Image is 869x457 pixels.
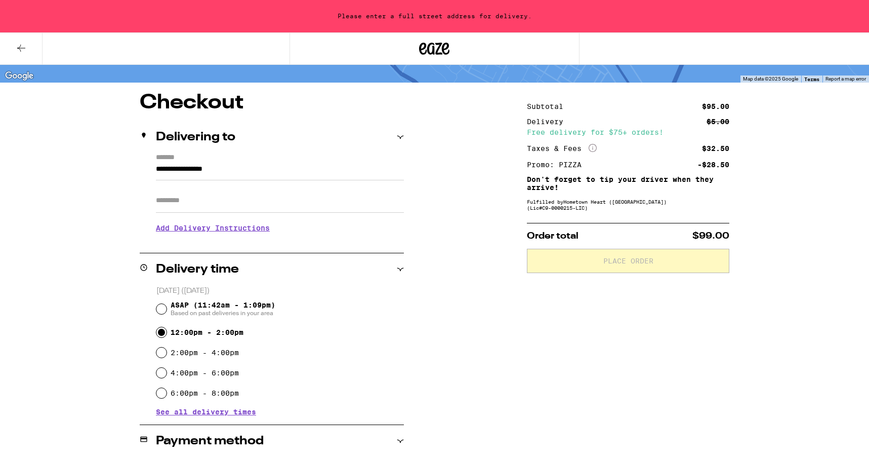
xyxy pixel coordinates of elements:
[527,161,589,168] div: Promo: PIZZA
[825,76,866,82] a: Report a map error
[3,69,36,83] img: Google
[702,145,729,152] div: $32.50
[603,257,653,264] span: Place Order
[527,232,578,241] span: Order total
[156,408,256,415] button: See all delivery times
[156,263,239,276] h2: Delivery time
[171,328,243,336] label: 12:00pm - 2:00pm
[697,161,729,168] div: -$28.50
[156,216,404,240] h3: Add Delivery Instructions
[156,131,235,143] h2: Delivering to
[156,435,264,447] h2: Payment method
[527,129,729,136] div: Free delivery for $75+ orders!
[3,69,36,83] a: Open this area in Google Maps (opens a new window)
[527,103,570,110] div: Subtotal
[527,175,729,192] p: Don't forget to tip your driver when they arrive!
[527,249,729,273] button: Place Order
[171,389,239,397] label: 6:00pm - 8:00pm
[804,76,819,82] a: Terms
[743,76,798,82] span: Map data ©2025 Google
[527,118,570,125] div: Delivery
[156,240,404,248] p: We'll contact you at when we arrive
[171,301,275,317] span: ASAP (11:42am - 1:09pm)
[692,232,729,241] span: $99.00
[707,118,729,125] div: $5.00
[171,349,239,357] label: 2:00pm - 4:00pm
[171,309,275,317] span: Based on past deliveries in your area
[156,286,404,296] p: [DATE] ([DATE])
[527,144,597,153] div: Taxes & Fees
[171,369,239,377] label: 4:00pm - 6:00pm
[702,103,729,110] div: $95.00
[140,93,404,113] h1: Checkout
[527,199,729,211] div: Fulfilled by Hometown Heart ([GEOGRAPHIC_DATA]) (Lic# C9-0000215-LIC )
